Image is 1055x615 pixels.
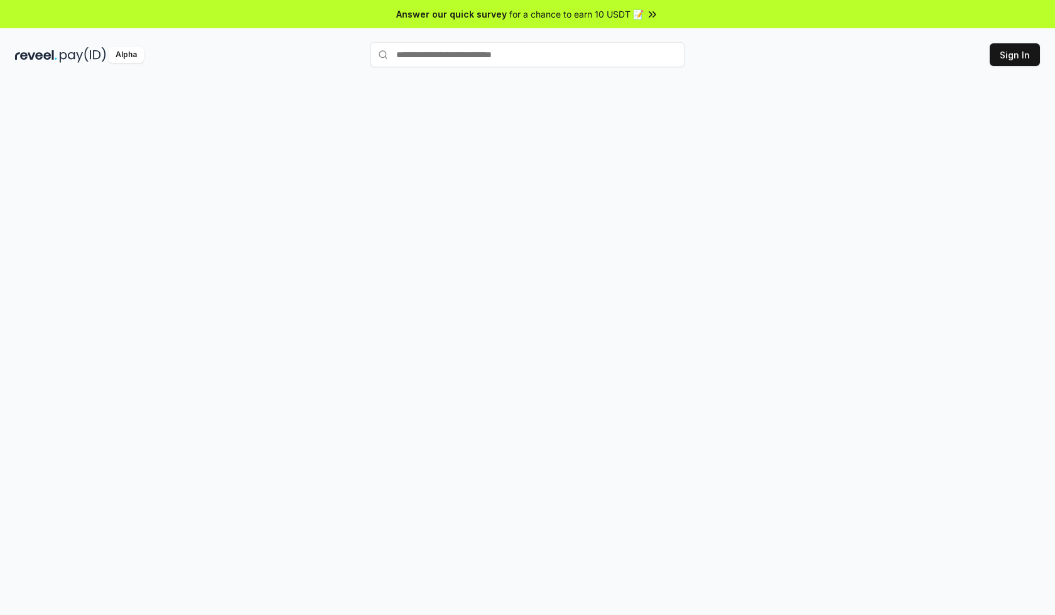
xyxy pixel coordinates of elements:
[15,47,57,63] img: reveel_dark
[509,8,644,21] span: for a chance to earn 10 USDT 📝
[990,43,1040,66] button: Sign In
[109,47,144,63] div: Alpha
[60,47,106,63] img: pay_id
[396,8,507,21] span: Answer our quick survey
